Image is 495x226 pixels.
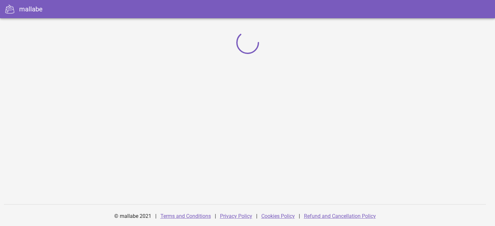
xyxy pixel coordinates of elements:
[299,208,300,224] div: |
[19,4,43,14] div: mallabe
[261,213,295,219] a: Cookies Policy
[215,208,216,224] div: |
[256,208,257,224] div: |
[220,213,252,219] a: Privacy Policy
[155,208,157,224] div: |
[110,208,155,224] div: © mallabe 2021
[160,213,211,219] a: Terms and Conditions
[304,213,376,219] a: Refund and Cancellation Policy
